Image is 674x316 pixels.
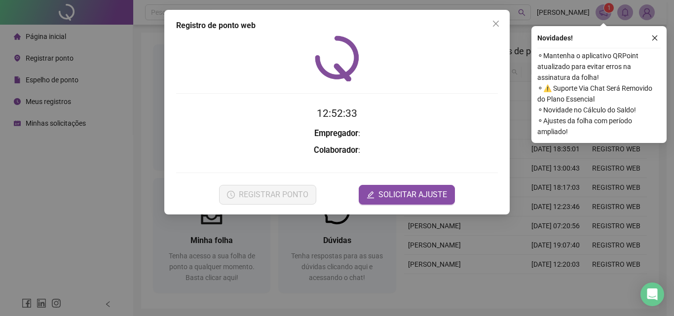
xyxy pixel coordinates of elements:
[492,20,500,28] span: close
[314,129,358,138] strong: Empregador
[537,115,661,137] span: ⚬ Ajustes da folha com período ampliado!
[488,16,504,32] button: Close
[219,185,316,205] button: REGISTRAR PONTO
[367,191,374,199] span: edit
[378,189,447,201] span: SOLICITAR AJUSTE
[651,35,658,41] span: close
[176,144,498,157] h3: :
[314,145,358,155] strong: Colaborador
[640,282,664,306] div: Open Intercom Messenger
[359,185,455,205] button: editSOLICITAR AJUSTE
[315,35,359,81] img: QRPoint
[537,83,661,105] span: ⚬ ⚠️ Suporte Via Chat Será Removido do Plano Essencial
[537,33,573,43] span: Novidades !
[176,127,498,140] h3: :
[537,105,661,115] span: ⚬ Novidade no Cálculo do Saldo!
[317,107,357,119] time: 12:52:33
[176,20,498,32] div: Registro de ponto web
[537,50,661,83] span: ⚬ Mantenha o aplicativo QRPoint atualizado para evitar erros na assinatura da folha!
